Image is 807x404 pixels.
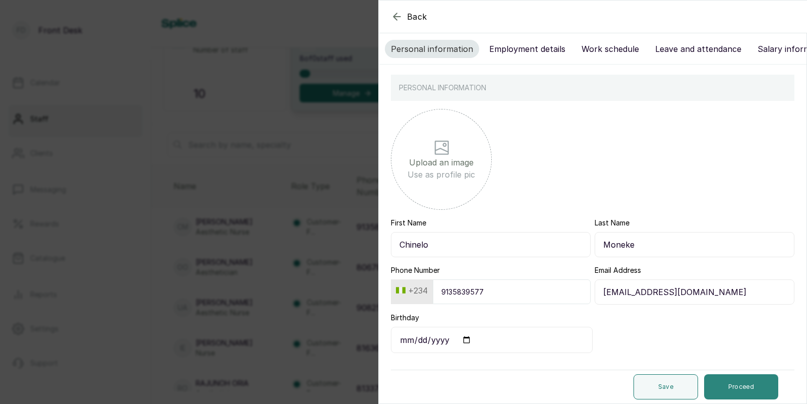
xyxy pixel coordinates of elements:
[433,279,591,304] input: 9151930463
[483,40,571,58] button: Employment details
[385,40,479,58] button: Personal information
[391,232,591,257] input: First Name
[649,40,747,58] button: Leave and attendance
[704,374,778,399] button: Proceed
[391,218,426,228] label: First Name
[391,313,419,323] label: Birthday
[633,374,698,399] button: Save
[391,11,427,23] button: Back
[407,11,427,23] span: Back
[595,218,629,228] label: Last Name
[595,265,641,275] label: Email Address
[391,327,593,353] input: 1999-01-01
[595,279,794,305] input: Email Address
[575,40,645,58] button: Work schedule
[392,282,432,299] button: +234
[399,83,486,93] p: PERSONAL INFORMATION
[595,232,794,257] input: Last Name
[391,265,440,275] label: Phone Number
